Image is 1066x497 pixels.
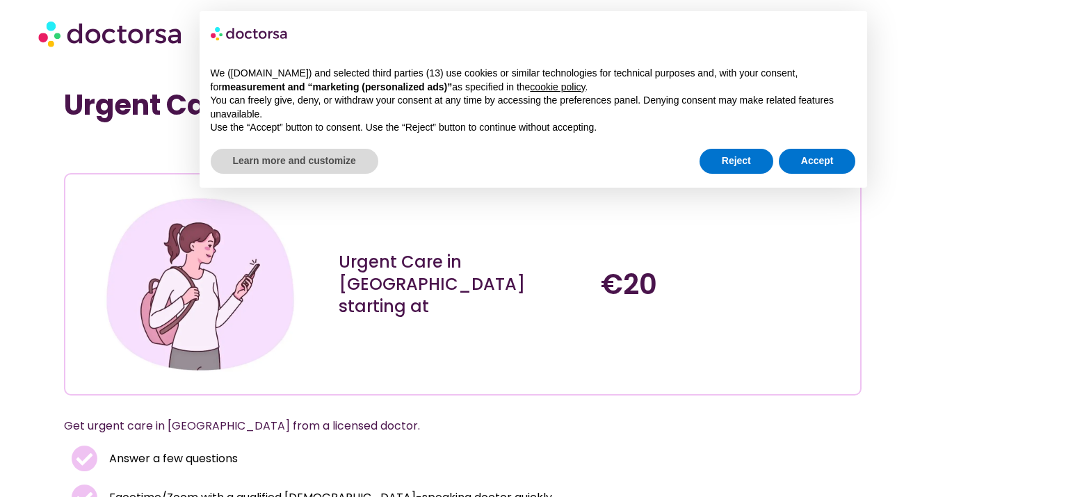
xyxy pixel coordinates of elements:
[211,121,856,135] p: Use the “Accept” button to consent. Use the “Reject” button to continue without accepting.
[101,185,300,384] img: Illustration depicting a young woman in a casual outfit, engaged with her smartphone. She has a p...
[601,268,850,301] h4: €20
[211,94,856,121] p: You can freely give, deny, or withdraw your consent at any time by accessing the preferences pane...
[211,22,289,44] img: logo
[64,416,828,436] p: Get urgent care in [GEOGRAPHIC_DATA] from a licensed doctor.
[73,142,282,159] iframe: Customer reviews powered by Trustpilot
[106,449,238,469] span: Answer a few questions
[64,88,862,122] h1: Urgent Care Near Me [GEOGRAPHIC_DATA]
[700,149,773,174] button: Reject
[222,81,452,92] strong: measurement and “marketing (personalized ads)”
[339,251,588,318] div: Urgent Care in [GEOGRAPHIC_DATA] starting at
[530,81,585,92] a: cookie policy
[211,149,378,174] button: Learn more and customize
[779,149,856,174] button: Accept
[211,67,856,94] p: We ([DOMAIN_NAME]) and selected third parties (13) use cookies or similar technologies for techni...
